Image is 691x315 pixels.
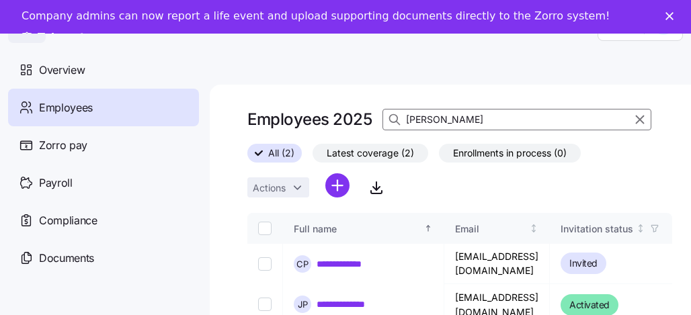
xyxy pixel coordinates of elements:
span: Enrollments in process (0) [453,144,567,162]
span: Zorro pay [39,137,87,154]
a: Zorro pay [8,126,199,164]
a: Take a tour [22,31,106,46]
h1: Employees 2025 [247,109,372,130]
input: Select all records [258,222,272,235]
td: [EMAIL_ADDRESS][DOMAIN_NAME] [444,244,550,284]
div: Invitation status [561,221,633,236]
a: Compliance [8,201,199,239]
div: Full name [294,221,421,236]
span: Documents [39,250,94,267]
a: Payroll [8,164,199,201]
div: Email [455,221,527,236]
a: Documents [8,239,199,277]
span: Compliance [39,212,97,229]
span: All (2) [268,144,294,162]
span: Latest coverage (2) [327,144,414,162]
input: Search Employees [382,109,651,130]
span: Actions [253,183,286,193]
span: Overview [39,62,85,79]
div: Close [665,12,679,20]
svg: add icon [325,173,350,197]
div: Company admins can now report a life event and upload supporting documents directly to the Zorro ... [22,9,610,23]
span: Payroll [39,175,73,191]
th: Invitation statusNot sorted [550,213,674,244]
a: Overview [8,51,199,89]
span: Employees [39,99,93,116]
input: Select record 2 [258,298,272,312]
div: Sorted ascending [423,224,433,233]
input: Select record 1 [258,257,272,270]
div: Not sorted [529,224,538,233]
div: Not sorted [636,224,645,233]
button: Actions [247,177,309,197]
th: EmailNot sorted [444,213,550,244]
span: Invited [569,255,598,271]
span: Activated [569,297,610,313]
a: Employees [8,89,199,126]
th: Full nameSorted ascending [283,213,444,244]
span: C P [296,259,309,268]
span: J P [298,300,308,309]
